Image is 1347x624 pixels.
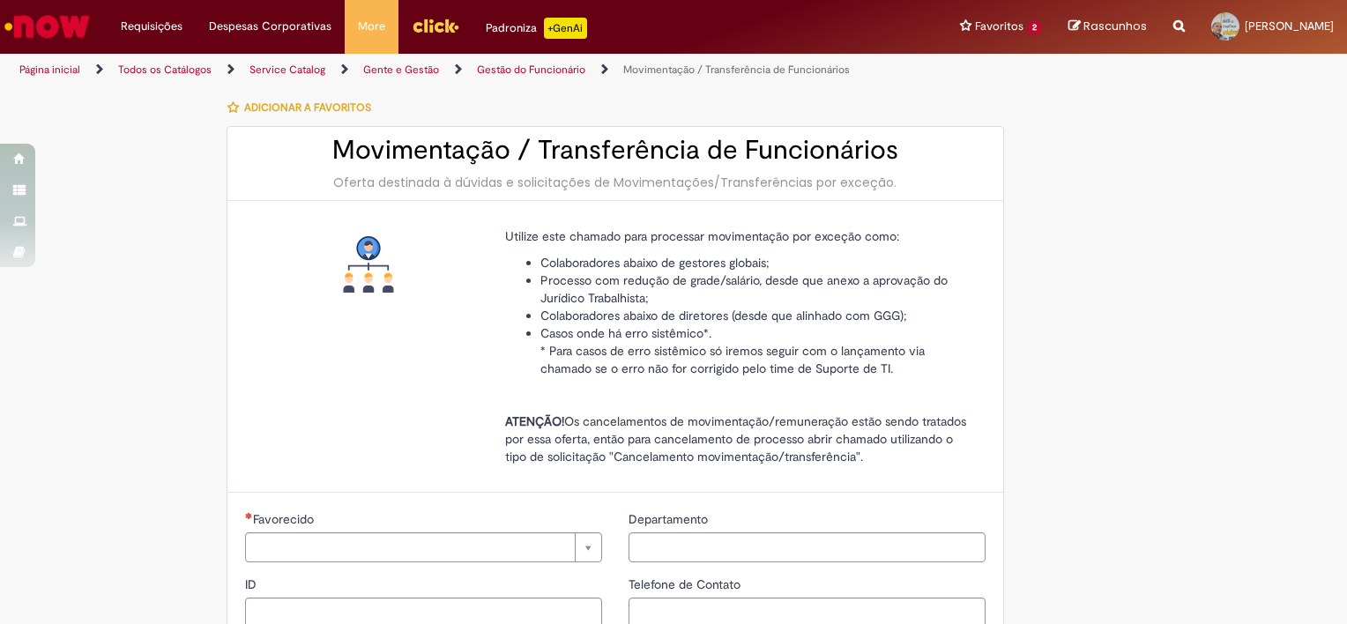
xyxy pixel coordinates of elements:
[540,325,711,341] span: Casos onde há erro sistêmico*.
[540,255,770,271] span: Colaboradores abaixo de gestores globais;
[2,9,93,44] img: ServiceNow
[623,63,850,77] a: Movimentação / Transferência de Funcionários
[1027,20,1042,35] span: 2
[629,511,711,527] span: Departamento
[245,136,986,165] h2: Movimentação / Transferência de Funcionários
[629,576,744,592] span: Telefone de Contato
[540,308,907,323] span: Colaboradores abaixo de diretores (desde que alinhado com GGG);
[244,100,371,115] span: Adicionar a Favoritos
[249,63,325,77] a: Service Catalog
[245,576,260,592] span: ID
[340,236,397,293] img: Movimentação / Transferência de Funcionários
[245,512,253,519] span: Necessários
[505,228,899,244] span: Utilize este chamado para processar movimentação por exceção como:
[505,413,966,464] span: Os cancelamentos de movimentação/remuneração estão sendo tratados por essa oferta, então para can...
[629,532,986,562] input: Departamento
[486,18,587,39] div: Padroniza
[1245,19,1334,33] span: [PERSON_NAME]
[358,18,385,35] span: More
[253,511,317,527] span: Necessários - Favorecido
[540,272,948,306] span: Processo com redução de grade/salário, desde que anexo a aprovação do Jurídico Trabalhista;
[544,18,587,39] p: +GenAi
[505,413,564,429] strong: ATENÇÃO!
[412,12,459,39] img: click_logo_yellow_360x200.png
[245,532,602,562] a: Limpar campo Favorecido
[363,63,439,77] a: Gente e Gestão
[245,174,986,191] div: Oferta destinada à dúvidas e solicitações de Movimentações/Transferências por exceção.
[118,63,212,77] a: Todos os Catálogos
[19,63,80,77] a: Página inicial
[13,54,885,86] ul: Trilhas de página
[209,18,331,35] span: Despesas Corporativas
[1083,18,1147,34] span: Rascunhos
[227,89,381,126] button: Adicionar a Favoritos
[477,63,585,77] a: Gestão do Funcionário
[975,18,1023,35] span: Favoritos
[121,18,182,35] span: Requisições
[540,343,925,376] span: * Para casos de erro sistêmico só iremos seguir com o lançamento via chamado se o erro não for co...
[1068,19,1147,35] a: Rascunhos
